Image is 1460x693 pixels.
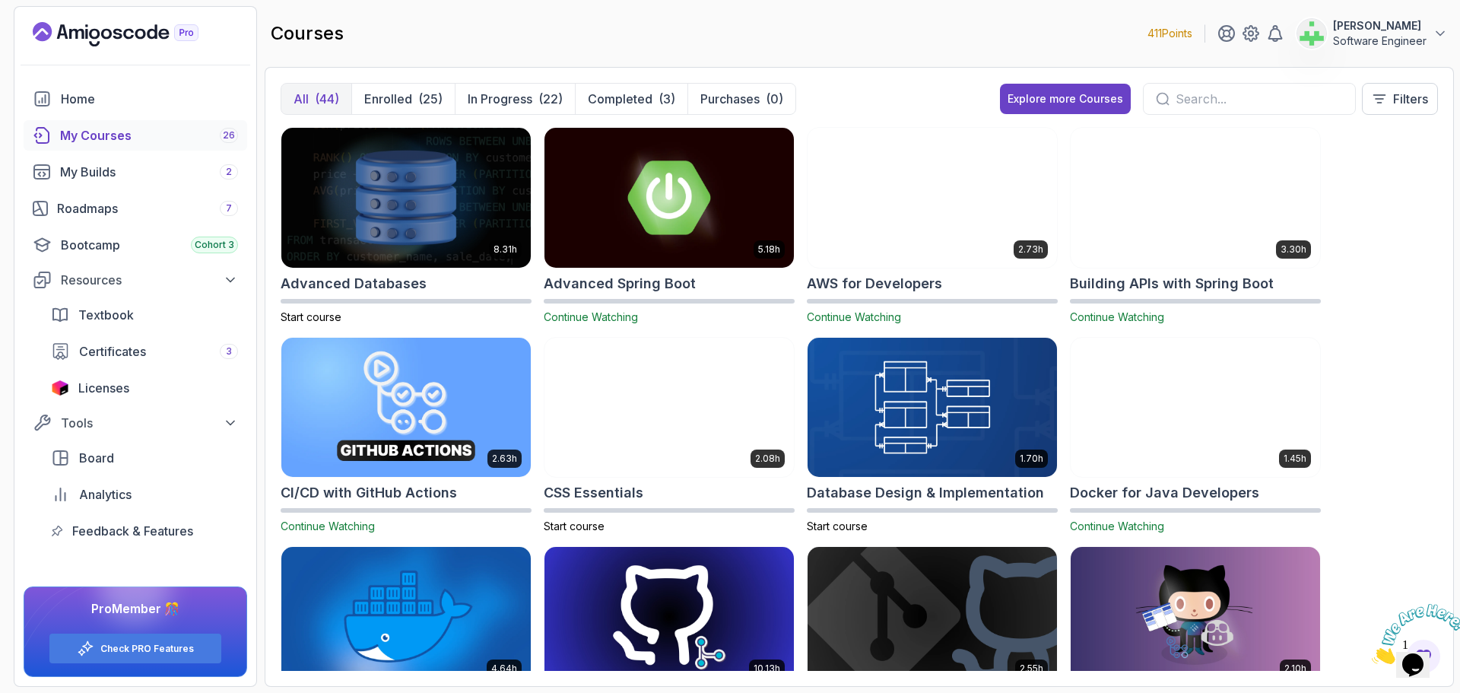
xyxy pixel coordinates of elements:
h2: Advanced Databases [281,273,427,294]
img: Advanced Databases card [281,128,531,268]
div: Roadmaps [57,199,238,218]
div: Explore more Courses [1008,91,1123,106]
span: Feedback & Features [72,522,193,540]
span: Continue Watching [1070,310,1164,323]
div: (22) [538,90,563,108]
a: roadmaps [24,193,247,224]
p: 10.13h [754,663,780,675]
div: (44) [315,90,339,108]
p: In Progress [468,90,532,108]
img: Building APIs with Spring Boot card [1071,128,1320,268]
button: Tools [24,409,247,437]
img: user profile image [1297,19,1326,48]
a: analytics [42,479,247,510]
span: Start course [281,310,341,323]
button: Completed(3) [575,84,687,114]
div: (0) [766,90,783,108]
a: textbook [42,300,247,330]
h2: courses [271,21,344,46]
button: Check PRO Features [49,633,222,664]
img: CSS Essentials card [544,338,794,478]
p: 8.31h [494,243,517,256]
span: Continue Watching [281,520,375,532]
h2: Database Design & Implementation [807,482,1044,504]
div: My Courses [60,126,238,145]
p: Purchases [700,90,760,108]
input: Search... [1176,90,1343,108]
button: Purchases(0) [687,84,795,114]
a: Check PRO Features [100,643,194,655]
p: Enrolled [364,90,412,108]
img: Git & GitHub Fundamentals card [808,547,1057,687]
div: Home [61,90,238,108]
p: Software Engineer [1333,33,1427,49]
img: Docker for Java Developers card [1071,338,1320,478]
h2: CI/CD with GitHub Actions [281,482,457,504]
img: Git for Professionals card [544,547,794,687]
a: bootcamp [24,230,247,260]
p: 2.73h [1018,243,1043,256]
span: Continue Watching [1070,520,1164,532]
span: Cohort 3 [195,239,234,251]
span: Start course [807,520,868,532]
a: courses [24,120,247,151]
img: Advanced Spring Boot card [544,128,794,268]
div: Tools [61,414,238,432]
img: Chat attention grabber [6,6,100,66]
a: Docker for Java Developers card1.45hDocker for Java DevelopersContinue Watching [1070,337,1321,535]
div: (25) [418,90,443,108]
img: jetbrains icon [51,380,69,396]
img: AWS for Developers card [808,128,1057,268]
h2: AWS for Developers [807,273,942,294]
button: Filters [1362,83,1438,115]
p: 1.70h [1020,453,1043,465]
span: 26 [223,129,235,141]
p: 411 Points [1147,26,1192,41]
span: Analytics [79,485,132,504]
span: 2 [226,166,232,178]
span: 3 [226,345,232,358]
img: CI/CD with GitHub Actions card [281,338,531,478]
span: Board [79,449,114,467]
p: 2.63h [492,453,517,465]
a: Landing page [33,22,233,46]
p: 4.64h [491,663,517,675]
a: CI/CD with GitHub Actions card2.63hCI/CD with GitHub ActionsContinue Watching [281,337,532,535]
a: AWS for Developers card2.73hAWS for DevelopersContinue Watching [807,127,1058,325]
p: [PERSON_NAME] [1333,18,1427,33]
img: GitHub Toolkit card [1071,547,1320,687]
span: Licenses [78,379,129,397]
span: Certificates [79,342,146,361]
a: feedback [42,516,247,546]
button: Resources [24,266,247,294]
h2: Building APIs with Spring Boot [1070,273,1274,294]
button: Explore more Courses [1000,84,1131,114]
span: Continue Watching [807,310,901,323]
img: Database Design & Implementation card [808,338,1057,478]
a: certificates [42,336,247,367]
button: All(44) [281,84,351,114]
a: builds [24,157,247,187]
button: In Progress(22) [455,84,575,114]
div: Bootcamp [61,236,238,254]
a: home [24,84,247,114]
div: (3) [659,90,675,108]
p: 2.10h [1284,663,1306,675]
span: Textbook [78,306,134,324]
h2: Advanced Spring Boot [544,273,696,294]
h2: CSS Essentials [544,482,643,504]
h2: Docker for Java Developers [1070,482,1259,504]
img: Docker For Professionals card [281,547,531,687]
a: Building APIs with Spring Boot card3.30hBuilding APIs with Spring BootContinue Watching [1070,127,1321,325]
p: Completed [588,90,652,108]
p: 2.55h [1020,663,1043,675]
p: Filters [1393,90,1428,108]
div: My Builds [60,163,238,181]
a: licenses [42,373,247,403]
p: All [294,90,309,108]
p: 2.08h [755,453,780,465]
a: board [42,443,247,473]
span: 1 [6,6,12,19]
